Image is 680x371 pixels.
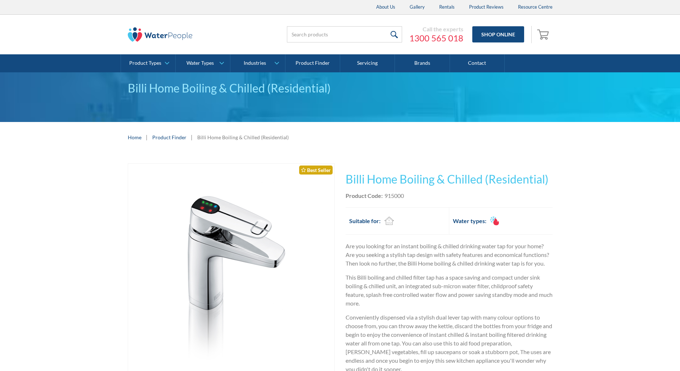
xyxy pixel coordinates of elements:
[346,171,553,188] h1: Billi Home Boiling & Chilled (Residential)
[384,191,404,200] div: 915000
[346,192,383,199] strong: Product Code:
[128,134,141,141] a: Home
[409,26,463,33] div: Call the experts
[176,54,230,72] a: Water Types
[285,54,340,72] a: Product Finder
[537,28,551,40] img: shopping cart
[190,133,194,141] div: |
[453,217,486,225] h2: Water types:
[129,60,161,66] div: Product Types
[230,54,285,72] a: Industries
[121,54,175,72] a: Product Types
[472,26,524,42] a: Shop Online
[450,54,505,72] a: Contact
[128,80,553,97] div: Billi Home Boiling & Chilled (Residential)
[346,273,553,308] p: This Billi boiling and chilled filter tap has a space saving and compact under sink boiling & chi...
[349,217,380,225] h2: Suitable for:
[197,134,289,141] div: Billi Home Boiling & Chilled (Residential)
[186,60,214,66] div: Water Types
[395,54,450,72] a: Brands
[244,60,266,66] div: Industries
[346,242,553,268] p: Are you looking for an instant boiling & chilled drinking water tap for your home? Are you seekin...
[128,27,193,42] img: The Water People
[409,33,463,44] a: 1300 565 018
[340,54,395,72] a: Servicing
[287,26,402,42] input: Search products
[608,335,680,371] iframe: podium webchat widget bubble
[535,26,553,43] a: Open empty cart
[299,166,333,175] div: Best Seller
[145,133,149,141] div: |
[152,134,186,141] a: Product Finder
